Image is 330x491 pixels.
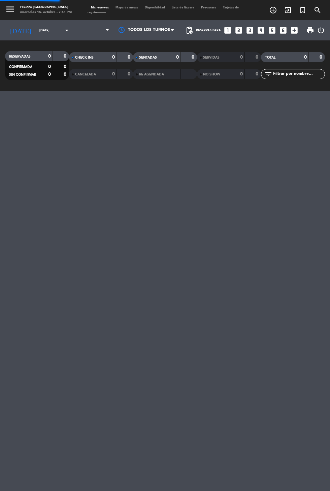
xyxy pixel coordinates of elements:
[299,6,307,14] i: turned_in_not
[128,55,132,60] strong: 0
[75,56,94,59] span: CHECK INS
[290,26,299,35] i: add_box
[88,6,112,9] span: Mis reservas
[5,24,36,37] i: [DATE]
[268,26,276,35] i: looks_5
[279,26,288,35] i: looks_6
[240,72,243,76] strong: 0
[317,20,325,40] div: LOG OUT
[284,6,292,14] i: exit_to_app
[185,26,193,34] span: pending_actions
[256,55,260,60] strong: 0
[141,6,168,9] span: Disponibilidad
[192,55,196,60] strong: 0
[112,72,115,76] strong: 0
[168,6,198,9] span: Lista de Espera
[203,73,220,76] span: NO SHOW
[265,56,275,59] span: TOTAL
[75,73,96,76] span: CANCELADA
[20,5,72,10] div: Hierro [GEOGRAPHIC_DATA]
[317,26,325,34] i: power_settings_new
[20,10,72,15] div: miércoles 15. octubre - 7:41 PM
[223,26,232,35] i: looks_one
[5,4,15,16] button: menu
[257,26,265,35] i: looks_4
[48,54,51,59] strong: 0
[269,6,277,14] i: add_circle_outline
[139,56,157,59] span: SENTADAS
[112,55,115,60] strong: 0
[64,72,68,77] strong: 0
[9,73,36,76] span: SIN CONFIRMAR
[176,55,179,60] strong: 0
[264,70,272,78] i: filter_list
[240,55,243,60] strong: 0
[5,4,15,14] i: menu
[320,55,324,60] strong: 0
[48,72,51,77] strong: 0
[63,26,71,34] i: arrow_drop_down
[234,26,243,35] i: looks_two
[304,55,307,60] strong: 0
[112,6,141,9] span: Mapa de mesas
[272,70,325,78] input: Filtrar por nombre...
[64,54,68,59] strong: 0
[9,55,31,58] span: RESERVADAS
[313,6,322,14] i: search
[256,72,260,76] strong: 0
[196,29,221,32] span: Reservas para
[198,6,220,9] span: Pre-acceso
[203,56,220,59] span: SERVIDAS
[128,72,132,76] strong: 0
[245,26,254,35] i: looks_3
[9,65,32,69] span: CONFIRMADA
[139,73,164,76] span: RE AGENDADA
[64,64,68,69] strong: 0
[48,64,51,69] strong: 0
[306,26,314,34] span: print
